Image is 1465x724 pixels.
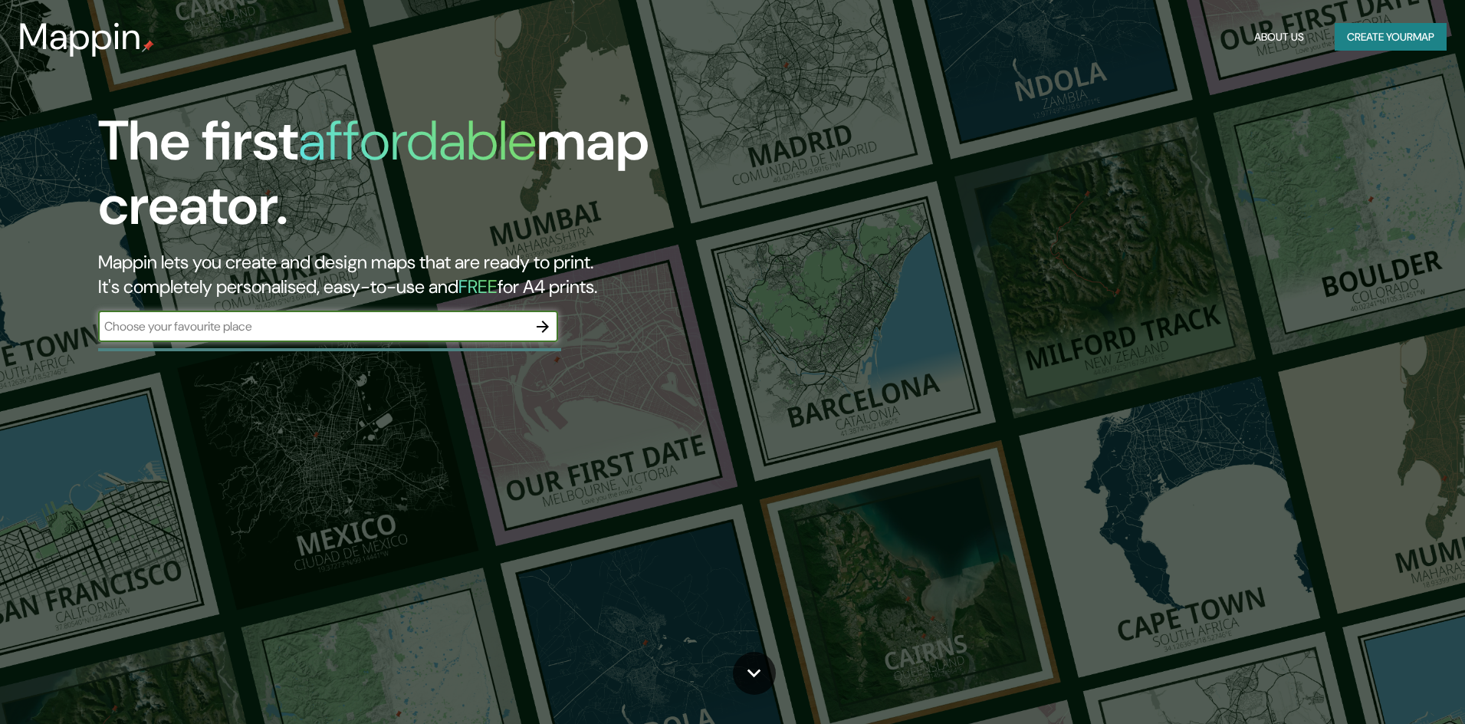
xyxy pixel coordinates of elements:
img: mappin-pin [142,40,154,52]
h1: The first map creator. [98,109,831,250]
h1: affordable [298,105,537,176]
button: Create yourmap [1335,23,1447,51]
button: About Us [1248,23,1310,51]
h2: Mappin lets you create and design maps that are ready to print. It's completely personalised, eas... [98,250,831,299]
input: Choose your favourite place [98,318,527,335]
h5: FREE [458,275,498,298]
h3: Mappin [18,15,142,58]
